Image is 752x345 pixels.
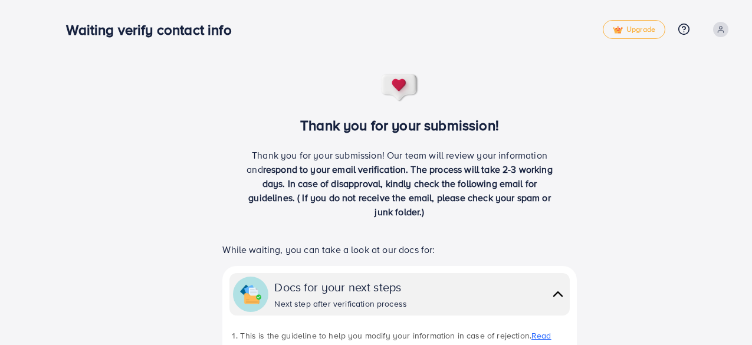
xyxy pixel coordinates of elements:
[613,25,655,34] span: Upgrade
[613,26,623,34] img: tick
[380,73,419,103] img: success
[274,298,407,310] div: Next step after verification process
[203,117,596,134] h3: Thank you for your submission!
[240,284,261,305] img: collapse
[550,285,566,303] img: collapse
[603,20,665,39] a: tickUpgrade
[66,21,241,38] h3: Waiting verify contact info
[248,163,553,218] span: respond to your email verification. The process will take 2-3 working days. In case of disapprova...
[242,148,557,219] p: Thank you for your submission! Our team will review your information and
[222,242,576,257] p: While waiting, you can take a look at our docs for:
[274,278,407,295] div: Docs for your next steps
